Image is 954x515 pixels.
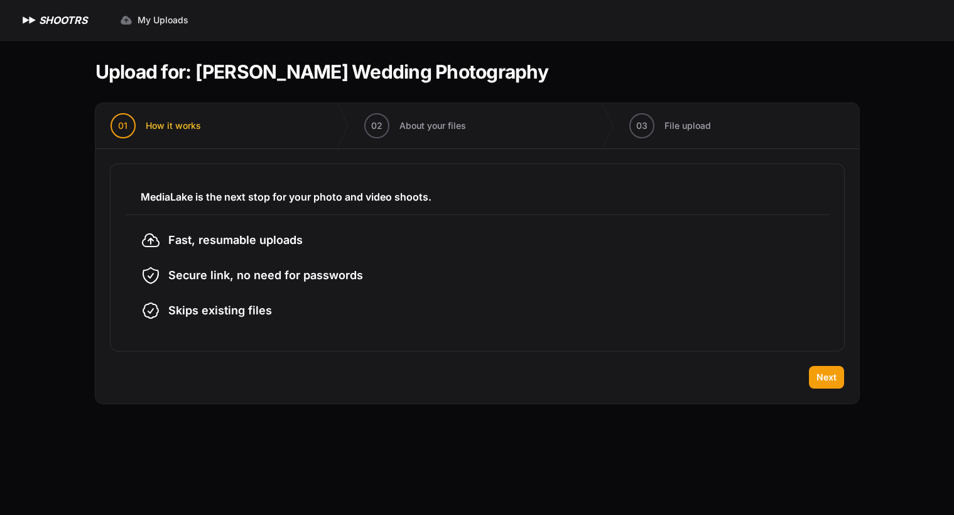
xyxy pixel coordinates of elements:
a: My Uploads [112,9,196,31]
span: File upload [664,119,711,132]
span: 02 [371,119,382,132]
span: Fast, resumable uploads [168,231,303,249]
span: Next [816,371,837,384]
img: SHOOTRS [20,13,39,28]
h1: Upload for: [PERSON_NAME] Wedding Photography [95,60,548,83]
button: Next [809,366,844,389]
h1: SHOOTRS [39,13,87,28]
h3: MediaLake is the next stop for your photo and video shoots. [141,189,814,204]
span: 03 [636,119,648,132]
a: SHOOTRS SHOOTRS [20,13,87,28]
span: About your files [399,119,466,132]
button: 02 About your files [349,103,481,148]
span: Skips existing files [168,302,272,319]
span: 01 [118,119,127,132]
span: How it works [146,119,201,132]
span: Secure link, no need for passwords [168,267,363,284]
button: 01 How it works [95,103,216,148]
span: My Uploads [138,14,188,26]
button: 03 File upload [614,103,726,148]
